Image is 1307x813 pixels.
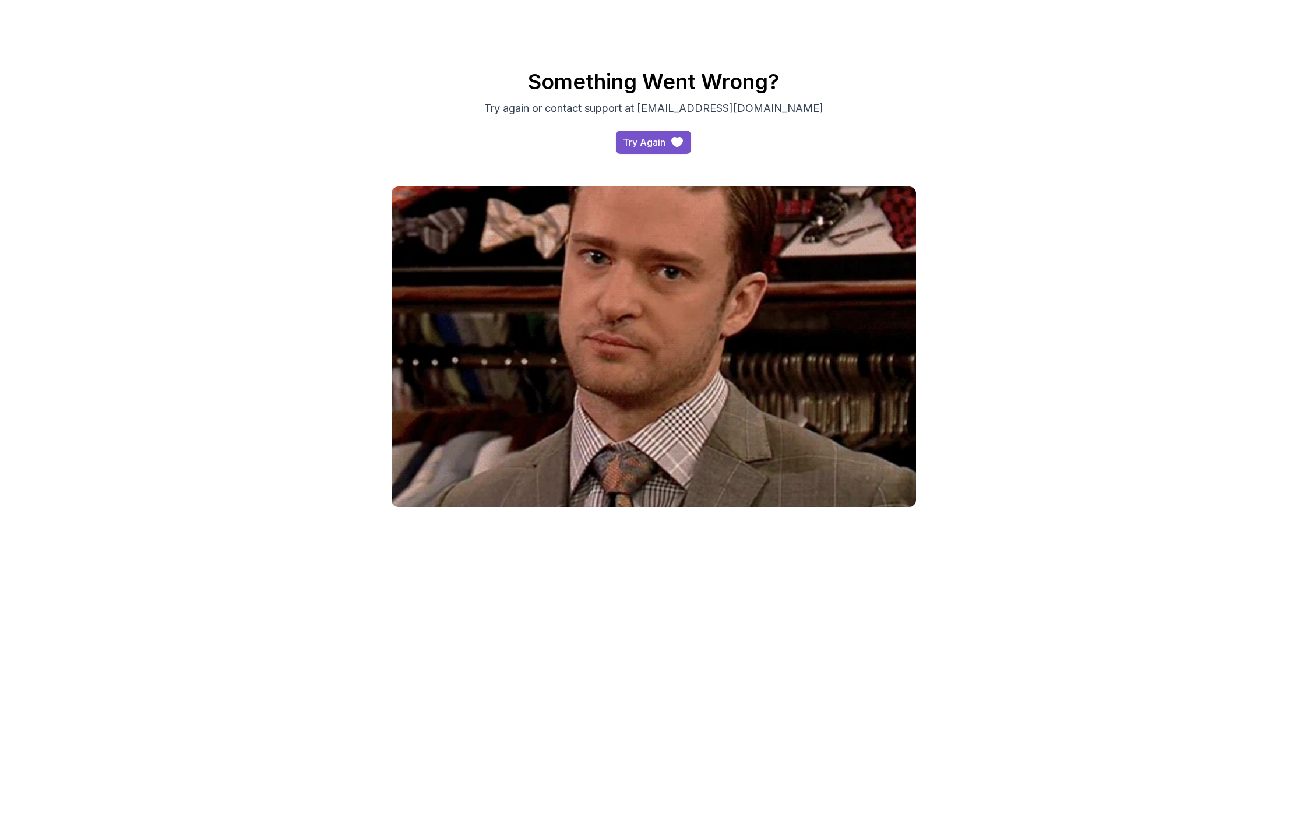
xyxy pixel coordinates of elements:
[623,135,665,149] div: Try Again
[392,186,916,507] img: gif
[616,131,691,154] a: access-dashboard
[458,100,850,117] p: Try again or contact support at [EMAIL_ADDRESS][DOMAIN_NAME]
[616,131,691,154] button: Try Again
[246,70,1062,93] h2: Something Went Wrong?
